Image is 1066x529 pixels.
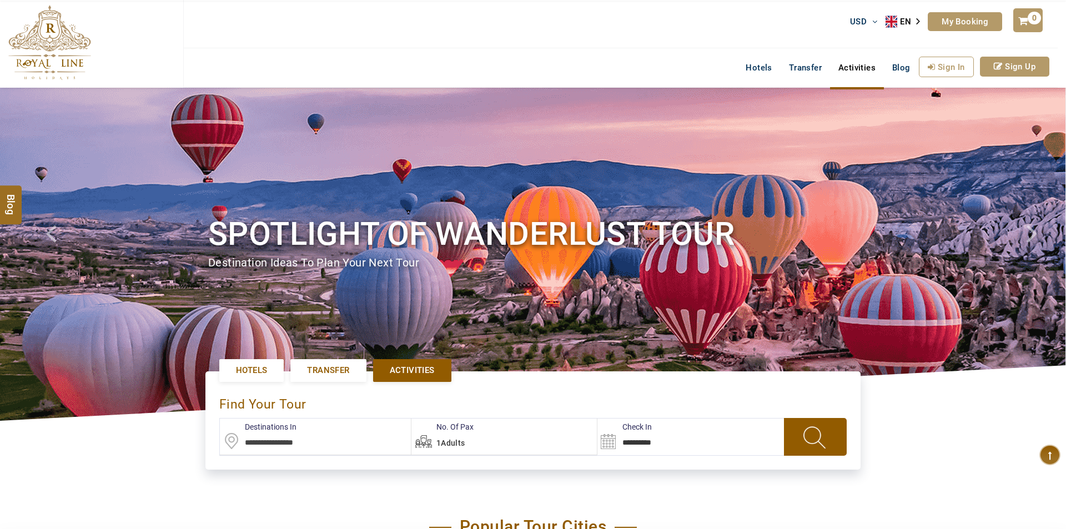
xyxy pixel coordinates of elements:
[928,12,1002,31] a: My Booking
[886,13,928,30] aside: Language selected: English
[290,359,366,382] a: Transfer
[886,13,928,30] div: Language
[436,439,465,447] span: 1Adults
[781,57,830,79] a: Transfer
[830,57,884,79] a: Activities
[850,17,867,27] span: USD
[1028,12,1041,24] span: 0
[919,57,974,77] a: Sign In
[390,365,435,376] span: Activities
[980,57,1049,77] a: Sign Up
[373,359,451,382] a: Activities
[236,365,267,376] span: Hotels
[884,57,919,79] a: Blog
[597,421,652,432] label: Check In
[411,421,474,432] label: No. Of Pax
[886,13,928,30] a: EN
[892,63,911,73] span: Blog
[219,385,847,418] div: find your Tour
[1013,8,1042,32] a: 0
[307,365,349,376] span: Transfer
[8,5,91,80] img: The Royal Line Holidays
[4,194,18,203] span: Blog
[737,57,780,79] a: Hotels
[220,421,296,432] label: Destinations In
[219,359,284,382] a: Hotels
